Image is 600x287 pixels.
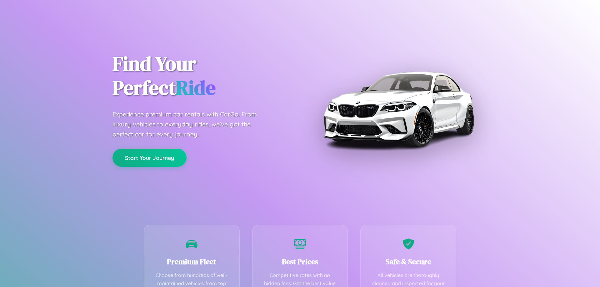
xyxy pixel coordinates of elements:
[153,256,230,267] h3: Premium Fleet
[320,31,477,187] img: Premium BMW car rental vehicle
[176,74,216,101] span: Ride
[262,256,338,267] h3: Best Prices
[112,52,291,100] h1: Find Your Perfect
[112,149,187,167] button: Start Your Journey
[370,256,447,267] h3: Safe & Secure
[112,109,269,139] p: Experience premium car rentals with CarGo. From luxury vehicles to everyday rides, we've got the ...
